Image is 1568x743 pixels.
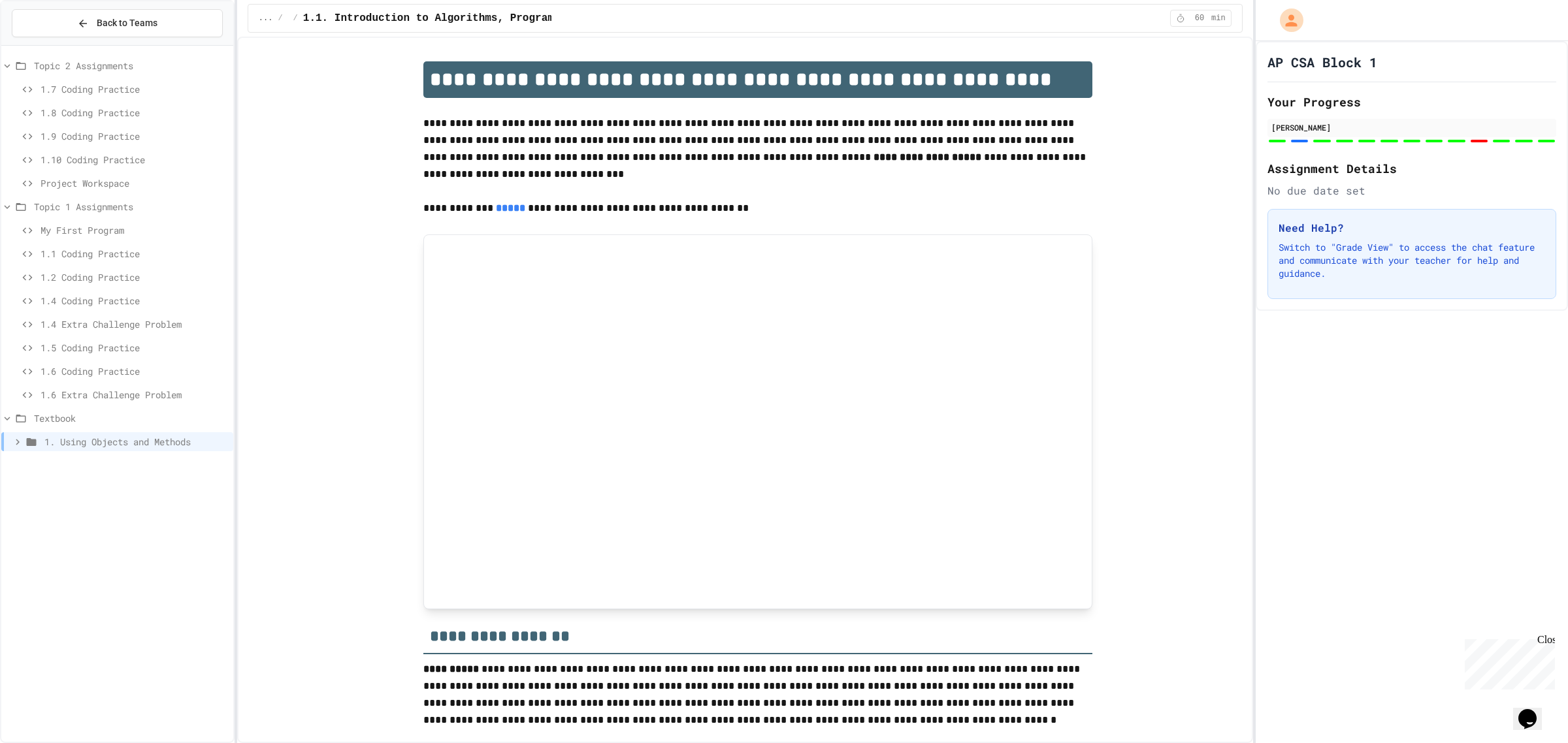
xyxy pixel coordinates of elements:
h1: AP CSA Block 1 [1267,53,1377,71]
span: Back to Teams [97,16,157,30]
span: / [293,13,298,24]
span: 1.9 Coding Practice [41,129,228,143]
span: Topic 2 Assignments [34,59,228,72]
span: 60 [1189,13,1210,24]
span: 1.6 Coding Practice [41,364,228,378]
span: ... [259,13,273,24]
div: Chat with us now!Close [5,5,90,83]
span: Project Workspace [41,176,228,190]
span: 1. Using Objects and Methods [44,435,228,449]
span: 1.7 Coding Practice [41,82,228,96]
h2: Assignment Details [1267,159,1556,178]
span: 1.1. Introduction to Algorithms, Programming, and Compilers [303,10,674,26]
span: 1.6 Extra Challenge Problem [41,388,228,402]
span: 1.10 Coding Practice [41,153,228,166]
span: / [278,13,282,24]
div: My Account [1266,5,1307,35]
span: 1.4 Extra Challenge Problem [41,317,228,331]
p: Switch to "Grade View" to access the chat feature and communicate with your teacher for help and ... [1279,241,1545,280]
span: min [1211,13,1226,24]
span: My First Program [41,223,228,237]
span: 1.1 Coding Practice [41,247,228,261]
div: No due date set [1267,183,1556,198]
span: Textbook [34,411,228,425]
h2: Your Progress [1267,93,1556,111]
div: [PERSON_NAME] [1271,121,1552,133]
span: 1.4 Coding Practice [41,294,228,308]
iframe: chat widget [1460,634,1555,689]
h3: Need Help? [1279,220,1545,236]
button: Back to Teams [12,9,223,37]
span: 1.8 Coding Practice [41,106,228,119]
iframe: chat widget [1513,691,1555,730]
span: Topic 1 Assignments [34,200,228,213]
span: 1.5 Coding Practice [41,341,228,355]
span: 1.2 Coding Practice [41,270,228,284]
